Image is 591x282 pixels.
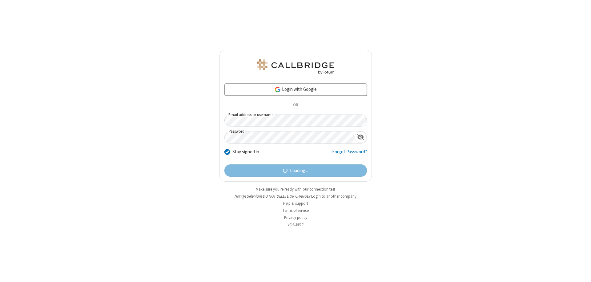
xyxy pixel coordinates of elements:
label: Stay signed in [232,148,259,155]
a: Login with Google [224,83,367,96]
li: Not QA Selenium DO NOT DELETE OR CHANGE? [219,193,372,199]
div: Show password [355,131,367,143]
button: Login to another company [311,193,356,199]
span: Loading... [290,167,308,174]
a: Forgot Password? [332,148,367,160]
li: v2.6.353.2 [219,222,372,228]
button: Loading... [224,164,367,177]
input: Email address or username [224,115,367,127]
input: Password [225,131,355,143]
a: Help & support [283,201,308,206]
img: google-icon.png [274,86,281,93]
a: Privacy policy [284,215,307,220]
a: Make sure you're ready with our connection test [256,187,335,192]
img: QA Selenium DO NOT DELETE OR CHANGE [255,59,336,74]
span: OR [291,101,300,110]
a: Terms of service [283,208,309,213]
